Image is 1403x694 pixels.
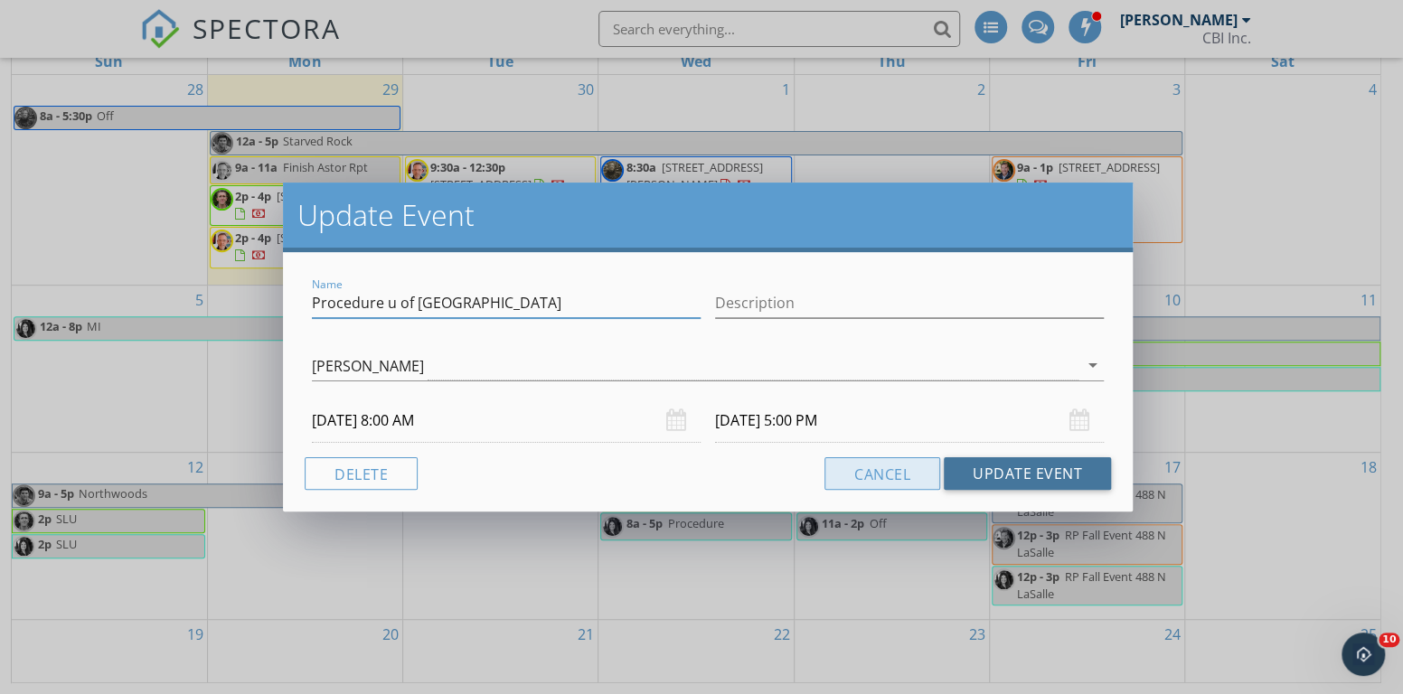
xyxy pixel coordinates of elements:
iframe: Intercom live chat [1342,633,1385,676]
span: 10 [1379,633,1399,647]
button: Update Event [944,457,1111,490]
input: Select date [715,399,1104,443]
input: Select date [312,399,701,443]
button: Delete [305,457,418,490]
h2: Update Event [297,197,1118,233]
div: [PERSON_NAME] [312,358,424,374]
button: Cancel [824,457,940,490]
i: arrow_drop_down [1082,354,1104,376]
